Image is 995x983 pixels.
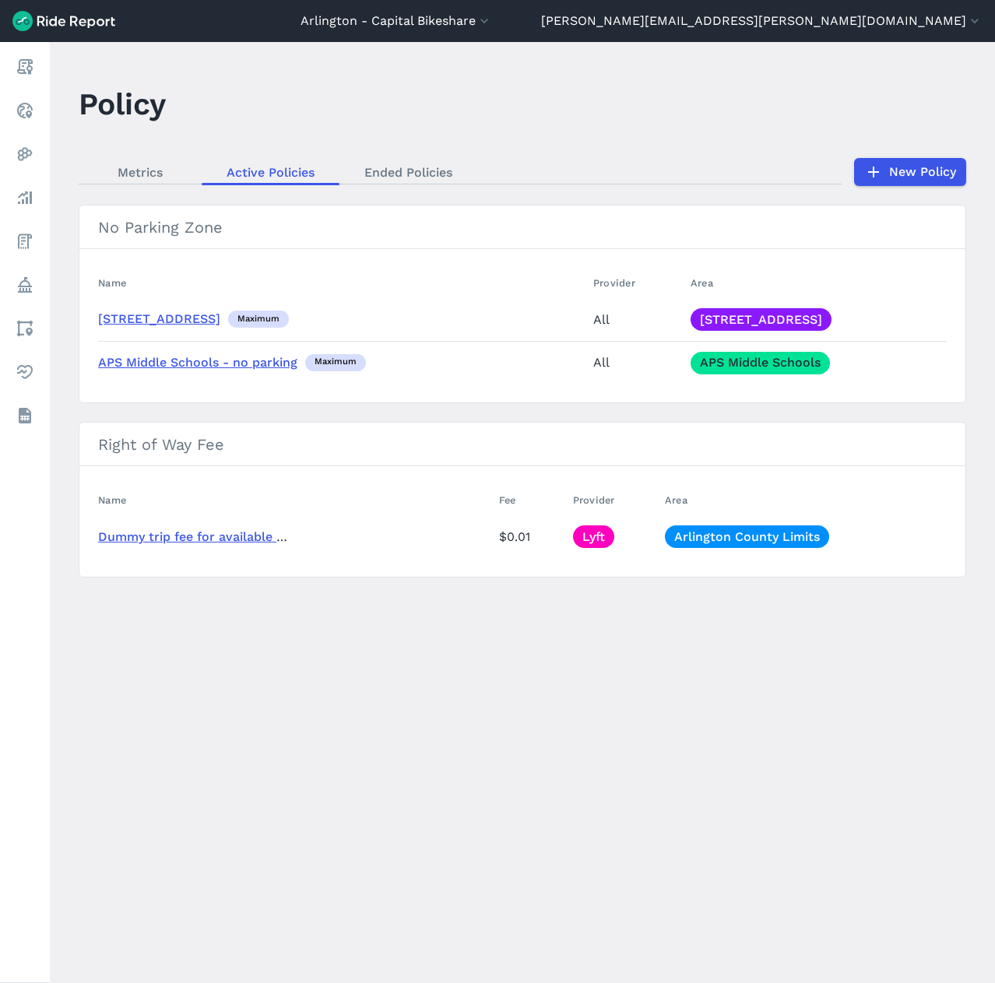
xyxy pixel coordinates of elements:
button: Arlington - Capital Bikeshare [301,12,492,30]
h3: Right of Way Fee [79,423,965,466]
th: Name [98,485,493,515]
div: $0.01 [499,525,561,548]
a: Policy [11,271,39,299]
th: Name [98,268,587,298]
th: Fee [493,485,567,515]
a: [STREET_ADDRESS] [691,308,832,331]
th: Provider [587,268,684,298]
div: maximum [228,311,289,328]
th: Area [684,268,947,298]
a: Datasets [11,402,39,430]
a: Report [11,53,39,81]
a: Fees [11,227,39,255]
a: New Policy [854,158,966,186]
a: Lyft [573,525,614,548]
h1: Policy [79,83,166,125]
a: Analyze [11,184,39,212]
a: [STREET_ADDRESS] [98,311,220,326]
button: [PERSON_NAME][EMAIL_ADDRESS][PERSON_NAME][DOMAIN_NAME] [541,12,983,30]
div: All [593,351,678,374]
a: Areas [11,314,39,342]
a: Ended Policies [339,160,477,184]
a: Active Policies [202,160,339,184]
a: APS Middle Schools - no parking [98,355,297,370]
a: Metrics [79,160,202,184]
a: Arlington County Limits [665,525,829,548]
a: Heatmaps [11,140,39,168]
a: APS Middle Schools [691,352,830,374]
h3: No Parking Zone [79,205,965,249]
th: Provider [567,485,659,515]
th: Area [659,485,947,515]
a: Dummy trip fee for available vehicles [98,529,325,544]
a: Health [11,358,39,386]
a: Realtime [11,97,39,125]
div: maximum [305,354,366,371]
img: Ride Report [12,11,115,31]
div: All [593,308,678,331]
